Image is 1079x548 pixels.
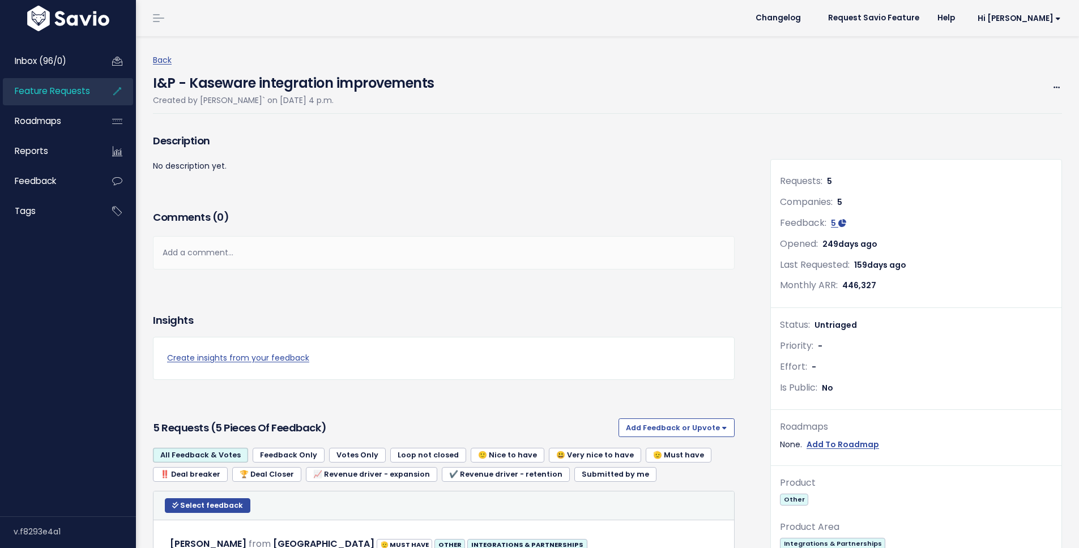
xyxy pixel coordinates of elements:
span: Effort: [780,360,807,373]
div: None. [780,438,1052,452]
h3: Comments ( ) [153,209,735,225]
a: 🫡 Must have [646,448,711,463]
span: - [818,340,822,352]
a: Back [153,54,172,66]
span: Priority: [780,339,813,352]
a: Add To Roadmap [807,438,879,452]
span: Hi [PERSON_NAME] [978,14,1061,23]
span: Monthly ARR: [780,279,838,292]
span: Last Requested: [780,258,850,271]
span: Is Public: [780,381,817,394]
a: Feedback [3,168,94,194]
span: 249 [822,238,877,250]
a: Inbox (96/0) [3,48,94,74]
span: 159 [854,259,906,271]
span: Created by [PERSON_NAME]` on [DATE] 4 p.m. [153,95,334,106]
a: Tags [3,198,94,224]
span: Roadmaps [15,115,61,127]
span: Changelog [756,14,801,22]
span: Feedback: [780,216,826,229]
a: Roadmaps [3,108,94,134]
h4: I&P - Kaseware integration improvements [153,67,434,93]
a: Hi [PERSON_NAME] [964,10,1070,27]
a: 🙂 Nice to have [471,448,544,463]
img: logo-white.9d6f32f41409.svg [24,6,112,31]
span: Opened: [780,237,818,250]
a: Request Savio Feature [819,10,928,27]
span: Select feedback [180,500,243,510]
a: 5 [831,217,846,229]
span: 446,327 [842,280,876,291]
p: No description yet. [153,159,735,173]
h3: Insights [153,312,193,328]
span: Untriaged [814,319,857,331]
a: Help [928,10,964,27]
span: Status: [780,318,810,331]
span: days ago [838,238,877,250]
span: 5 [827,175,832,187]
span: Feature Requests [15,85,90,97]
span: Reports [15,145,48,157]
div: Add a comment... [153,236,735,269]
button: Add Feedback or Upvote [619,418,735,436]
span: Feedback [15,175,56,187]
a: 📈 Revenue driver - expansion [306,467,437,482]
h3: Description [153,133,735,149]
div: Product [780,475,1052,491]
a: ✔️ Revenue driver - retention [442,467,570,482]
a: 😃 Very nice to have [549,448,641,463]
span: 0 [217,210,224,224]
a: 🏆 Deal Closer [232,467,301,482]
span: Inbox (96/0) [15,55,66,67]
span: 5 [837,196,842,208]
div: Product Area [780,519,1052,536]
a: Votes Only [329,448,386,463]
span: No [822,382,833,393]
button: Select feedback [165,498,250,513]
a: Create insights from your feedback [167,351,720,365]
a: Feedback Only [253,448,325,463]
a: ‼️ Deal breaker [153,467,228,482]
span: Tags [15,205,36,217]
a: Submitted by me [574,467,656,482]
span: 5 [831,217,836,229]
a: Reports [3,138,94,164]
h3: 5 Requests (5 pieces of Feedback) [153,420,614,436]
a: Feature Requests [3,78,94,104]
span: Other [780,494,808,506]
div: Roadmaps [780,419,1052,435]
a: Loop not closed [390,448,466,463]
span: - [812,361,816,373]
span: Companies: [780,195,833,208]
span: Requests: [780,174,822,187]
a: All Feedback & Votes [153,448,248,463]
span: days ago [867,259,906,271]
div: v.f8293e4a1 [14,517,136,546]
